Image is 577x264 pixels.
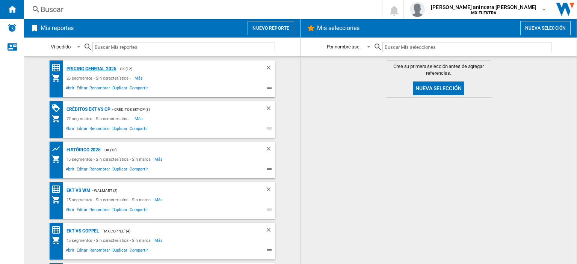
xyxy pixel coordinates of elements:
button: Nuevo reporte [248,21,294,35]
span: Editar [76,166,88,175]
div: - WALMART (2) [91,186,250,195]
input: Buscar Mis reportes [92,42,275,52]
div: Borrar [265,145,275,155]
div: Borrar [265,186,275,195]
span: Más [154,236,164,245]
span: Compartir [128,247,149,256]
span: Abrir [65,247,76,256]
span: Abrir [65,166,76,175]
div: Buscar [41,4,362,15]
img: profile.jpg [410,2,425,17]
div: 26 segmentos - Sin característica - [65,74,135,83]
b: MX ELEKTRA [471,11,496,15]
span: Editar [76,84,88,94]
span: Más [134,114,144,123]
span: Renombrar [88,84,111,94]
span: Compartir [128,206,149,215]
div: 15 segmentos - Sin característica - Sin marca [65,236,155,245]
div: Mi colección [51,236,65,245]
div: PRICING GENERAL 2025 [65,64,116,74]
span: Duplicar [111,84,128,94]
span: Compartir [128,84,149,94]
span: Más [154,195,164,204]
div: Mi colección [51,155,65,164]
span: Abrir [65,125,76,134]
input: Buscar Mis selecciones [382,42,551,52]
span: Más [154,155,164,164]
div: Mi colección [51,74,65,83]
div: Matriz de precios [51,185,65,194]
span: Cree su primera selección antes de agregar referencias. [386,63,491,77]
div: Borrar [265,105,275,114]
div: Borrar [265,226,275,236]
div: - "MX COPPEL" (4) [99,226,250,236]
div: Matriz de PROMOCIONES [51,104,65,113]
span: Duplicar [111,125,128,134]
span: [PERSON_NAME] anincera [PERSON_NAME] [431,3,536,11]
div: Por nombre asc. [327,44,361,50]
div: EKT VS COPPEL [65,226,100,236]
div: - OK (12) [101,145,250,155]
span: Editar [76,247,88,256]
span: Duplicar [111,206,128,215]
span: Compartir [128,166,149,175]
h2: Mis reportes [39,21,75,35]
span: Editar [76,125,88,134]
span: Duplicar [111,166,128,175]
div: 27 segmentos - Sin característica - [65,114,135,123]
img: alerts-logo.svg [8,23,17,32]
div: 15 segmentos - Sin característica - Sin marca [65,155,155,164]
div: 15 segmentos - Sin característica - Sin marca [65,195,155,204]
button: Nueva selección [413,81,464,95]
div: - OK (12) [116,64,250,74]
div: Mi pedido [50,44,71,50]
span: Editar [76,206,88,215]
button: Nueva selección [520,21,571,35]
span: Duplicar [111,247,128,256]
div: Mi colección [51,114,65,123]
h2: Mis selecciones [316,21,361,35]
div: - CRÉDITOS EKT-CP (3) [110,105,250,114]
span: Abrir [65,84,76,94]
div: Matriz de precios [51,63,65,72]
span: Renombrar [88,125,111,134]
div: Borrar [265,64,275,74]
span: Más [134,74,144,83]
div: Matriz de precios [51,225,65,235]
div: Mi colección [51,195,65,204]
span: Renombrar [88,166,111,175]
span: Renombrar [88,247,111,256]
span: Renombrar [88,206,111,215]
div: HISTÓRICO 2025 [65,145,101,155]
span: Abrir [65,206,76,215]
div: Cuadrícula de precios de productos [51,144,65,154]
div: EKT VS WM [65,186,91,195]
div: CRÉDITOS EKT VS CP [65,105,110,114]
span: Compartir [128,125,149,134]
